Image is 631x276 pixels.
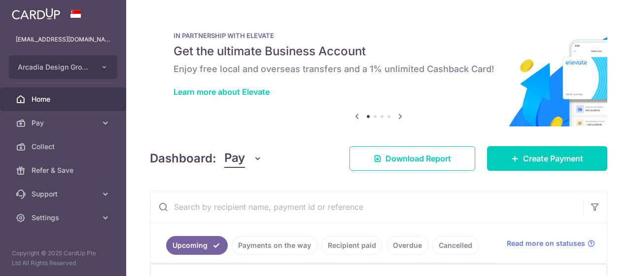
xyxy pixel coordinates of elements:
[432,236,479,255] a: Cancelled
[523,153,583,164] span: Create Payment
[150,16,607,126] img: Renovation banner
[32,213,97,223] span: Settings
[174,63,584,75] h6: Enjoy free local and overseas transfers and a 1% unlimited Cashback Card!
[507,238,585,248] span: Read more on statuses
[386,236,428,255] a: Overdue
[224,149,245,168] span: Pay
[32,94,97,104] span: Home
[174,43,584,59] h5: Get the ultimate Business Account
[18,62,91,72] span: Arcadia Design Group Pte Ltd
[386,153,451,164] span: Download Report
[32,165,97,175] span: Refer & Save
[350,146,475,171] a: Download Report
[487,146,607,171] a: Create Payment
[32,142,97,152] span: Collect
[32,118,97,128] span: Pay
[12,8,60,20] img: CardUp
[224,149,262,168] button: Pay
[166,236,228,255] a: Upcoming
[9,55,117,79] button: Arcadia Design Group Pte Ltd
[150,191,583,223] input: Search by recipient name, payment id or reference
[232,236,317,255] a: Payments on the way
[507,238,595,248] a: Read more on statuses
[174,32,584,39] p: IN PARTNERSHIP WITH ELEVATE
[150,150,216,167] h4: Dashboard:
[174,87,270,97] a: Learn more about Elevate
[32,189,97,199] span: Support
[16,35,110,44] p: [EMAIL_ADDRESS][DOMAIN_NAME]
[321,236,383,255] a: Recipient paid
